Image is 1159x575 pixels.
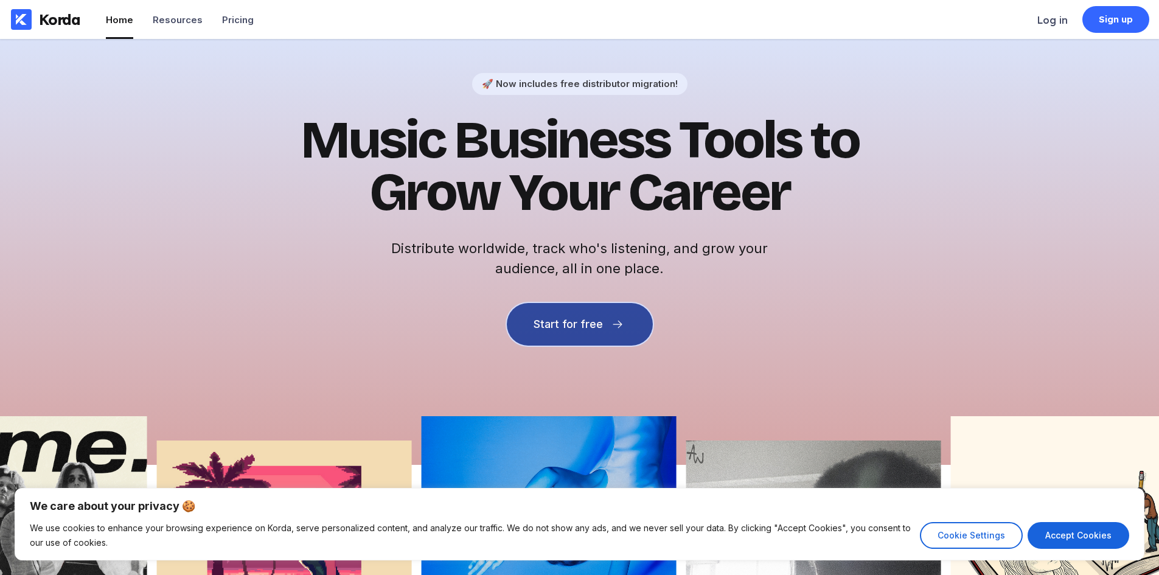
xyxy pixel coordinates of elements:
[39,10,80,29] div: Korda
[1082,6,1149,33] a: Sign up
[153,14,203,26] div: Resources
[482,78,678,89] div: 🚀 Now includes free distributor migration!
[385,239,774,279] h2: Distribute worldwide, track who's listening, and grow your audience, all in one place.
[534,318,603,330] div: Start for free
[30,499,1129,514] p: We care about your privacy 🍪
[222,14,254,26] div: Pricing
[1037,14,1068,26] div: Log in
[1099,13,1133,26] div: Sign up
[106,14,133,26] div: Home
[282,114,878,219] h1: Music Business Tools to Grow Your Career
[1028,522,1129,549] button: Accept Cookies
[920,522,1023,549] button: Cookie Settings
[507,303,653,346] button: Start for free
[30,521,911,550] p: We use cookies to enhance your browsing experience on Korda, serve personalized content, and anal...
